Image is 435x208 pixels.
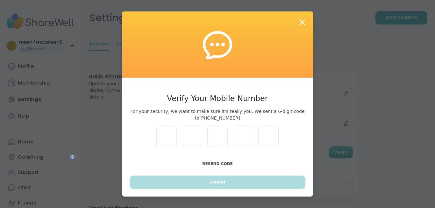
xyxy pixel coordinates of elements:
h3: Verify Your Mobile Number [130,93,305,104]
span: Resend Code [202,162,233,166]
iframe: Spotlight [70,154,75,159]
span: Submit [209,179,226,185]
button: Resend Code [130,157,305,170]
button: Submit [130,176,305,189]
span: For your security, we want to make sure it’s really you. We sent a 6-digit code to [PHONE_NUMBER] [130,108,305,121]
